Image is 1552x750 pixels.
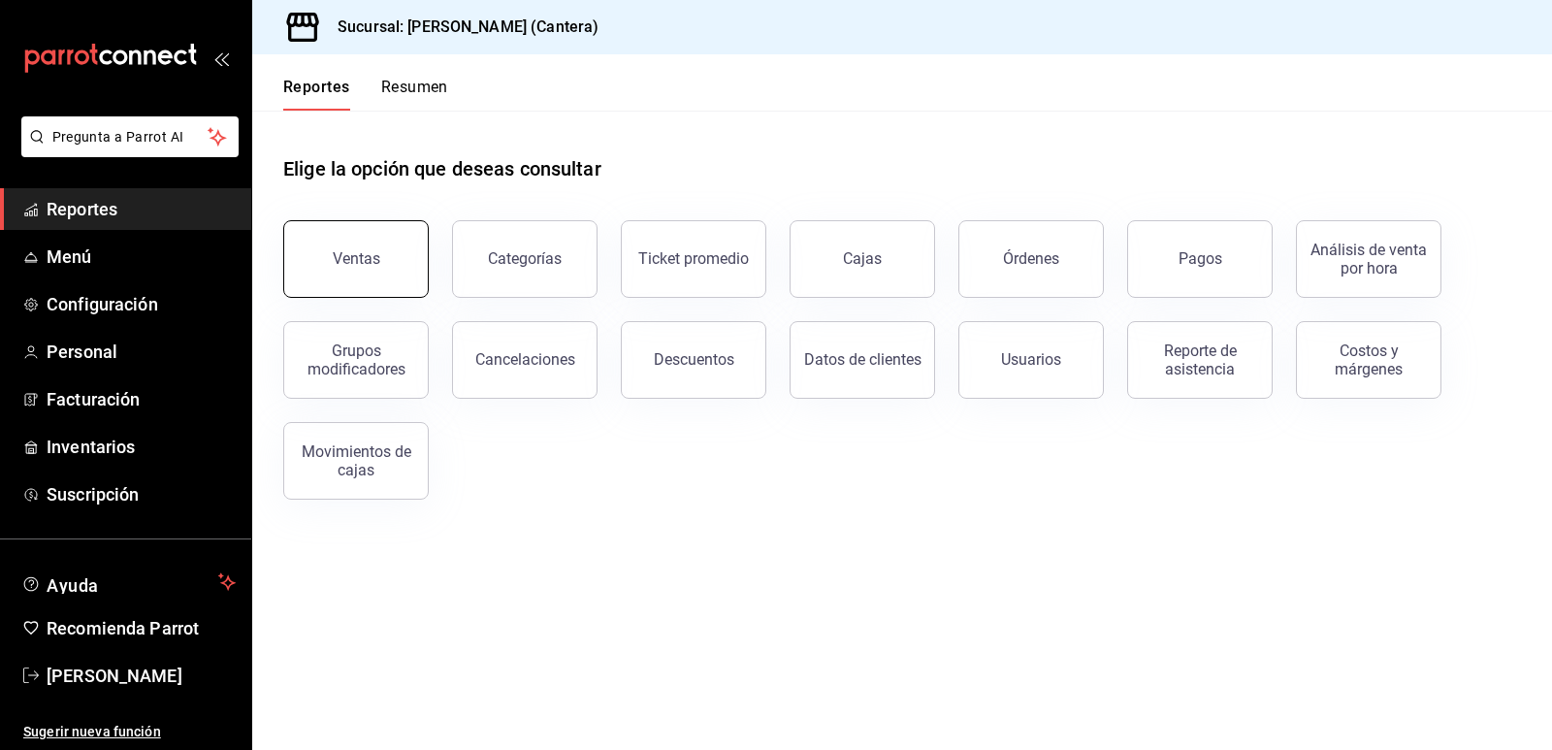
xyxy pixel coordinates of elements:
[47,571,210,594] span: Ayuda
[283,78,448,111] div: navigation tabs
[47,244,236,270] span: Menú
[47,481,236,507] span: Suscripción
[638,249,749,268] div: Ticket promedio
[47,196,236,222] span: Reportes
[843,247,883,271] div: Cajas
[296,342,416,378] div: Grupos modificadores
[1001,350,1061,369] div: Usuarios
[1140,342,1260,378] div: Reporte de asistencia
[283,422,429,500] button: Movimientos de cajas
[47,291,236,317] span: Configuración
[452,321,598,399] button: Cancelaciones
[333,249,380,268] div: Ventas
[958,220,1104,298] button: Órdenes
[213,50,229,66] button: open_drawer_menu
[621,220,766,298] button: Ticket promedio
[47,386,236,412] span: Facturación
[621,321,766,399] button: Descuentos
[488,249,562,268] div: Categorías
[14,141,239,161] a: Pregunta a Parrot AI
[1309,241,1429,277] div: Análisis de venta por hora
[804,350,921,369] div: Datos de clientes
[1003,249,1059,268] div: Órdenes
[381,78,448,111] button: Resumen
[790,220,935,298] a: Cajas
[1296,220,1441,298] button: Análisis de venta por hora
[1309,342,1429,378] div: Costos y márgenes
[47,663,236,689] span: [PERSON_NAME]
[654,350,734,369] div: Descuentos
[452,220,598,298] button: Categorías
[47,615,236,641] span: Recomienda Parrot
[47,434,236,460] span: Inventarios
[1179,249,1222,268] div: Pagos
[283,154,601,183] h1: Elige la opción que deseas consultar
[1296,321,1441,399] button: Costos y márgenes
[283,321,429,399] button: Grupos modificadores
[283,220,429,298] button: Ventas
[790,321,935,399] button: Datos de clientes
[283,78,350,111] button: Reportes
[23,722,236,742] span: Sugerir nueva función
[52,127,209,147] span: Pregunta a Parrot AI
[47,339,236,365] span: Personal
[21,116,239,157] button: Pregunta a Parrot AI
[322,16,598,39] h3: Sucursal: [PERSON_NAME] (Cantera)
[296,442,416,479] div: Movimientos de cajas
[1127,220,1273,298] button: Pagos
[958,321,1104,399] button: Usuarios
[1127,321,1273,399] button: Reporte de asistencia
[475,350,575,369] div: Cancelaciones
